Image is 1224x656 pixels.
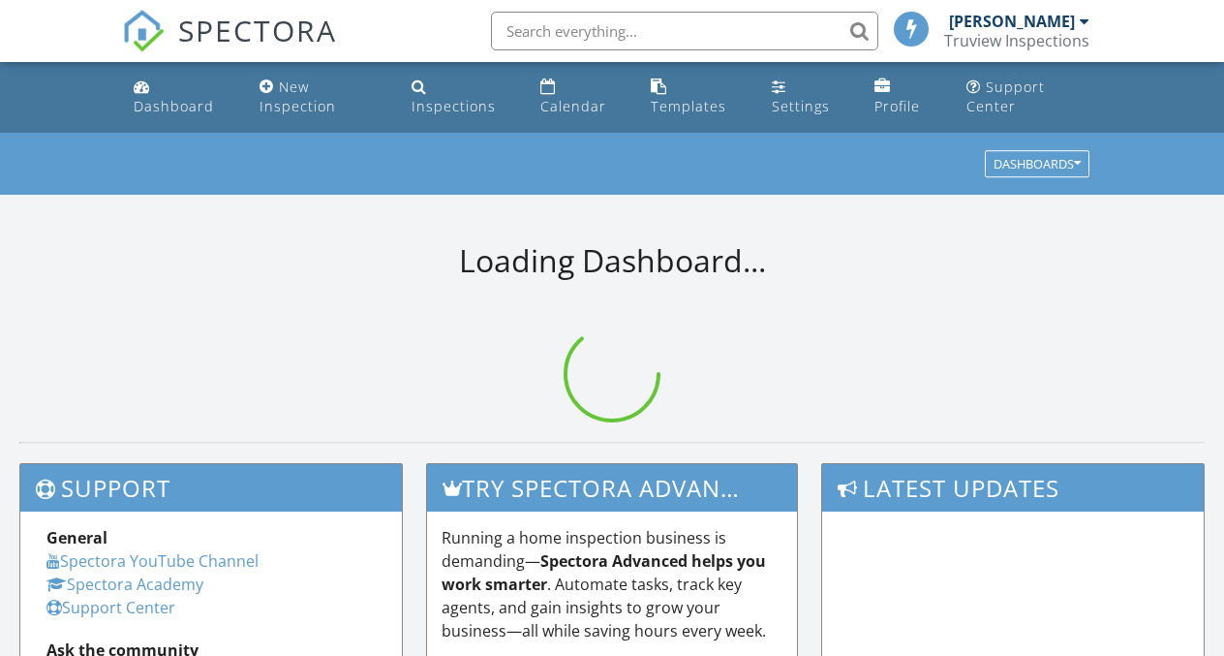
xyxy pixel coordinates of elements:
a: Spectora YouTube Channel [46,550,259,572]
a: New Inspection [252,70,389,125]
p: Running a home inspection business is demanding— . Automate tasks, track key agents, and gain ins... [442,526,782,642]
a: Inspections [404,70,516,125]
h3: Latest Updates [822,464,1204,512]
a: Spectora Academy [46,574,203,595]
h3: Try spectora advanced [DATE] [427,464,797,512]
div: Dashboards [994,158,1081,172]
div: Support Center [966,78,1045,115]
div: New Inspection [260,78,336,115]
div: Profile [874,97,920,115]
div: Inspections [412,97,496,115]
div: Dashboard [134,97,214,115]
strong: General [46,527,107,548]
img: The Best Home Inspection Software - Spectora [122,10,165,52]
div: [PERSON_NAME] [949,12,1075,31]
button: Dashboards [985,151,1089,178]
div: Settings [772,97,830,115]
span: SPECTORA [178,10,337,50]
div: Calendar [540,97,606,115]
a: Dashboard [126,70,235,125]
input: Search everything... [491,12,878,50]
a: SPECTORA [122,26,337,67]
a: Templates [643,70,749,125]
a: Settings [764,70,851,125]
div: Truview Inspections [944,31,1089,50]
a: Calendar [533,70,627,125]
a: Support Center [46,597,175,618]
strong: Spectora Advanced helps you work smarter [442,550,766,595]
h3: Support [20,464,402,512]
a: Support Center [959,70,1097,125]
a: Company Profile [867,70,944,125]
div: Templates [651,97,726,115]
